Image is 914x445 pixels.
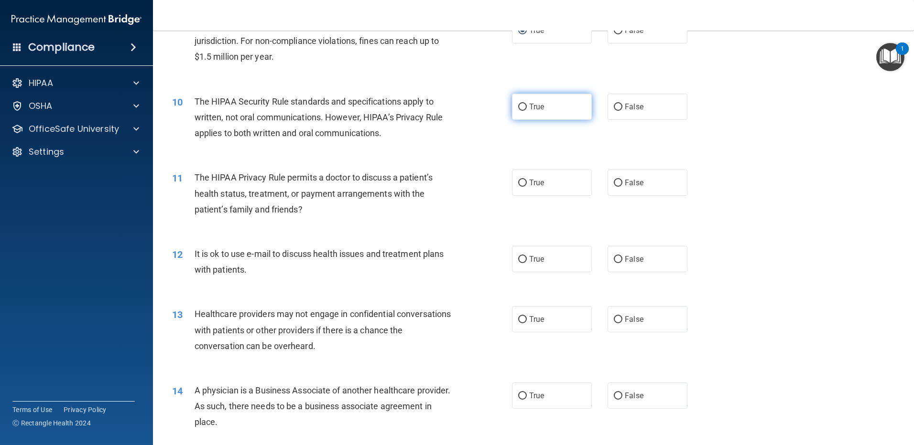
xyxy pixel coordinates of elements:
[172,172,183,184] span: 11
[64,405,107,414] a: Privacy Policy
[518,27,527,34] input: True
[11,77,139,89] a: HIPAA
[529,102,544,111] span: True
[625,315,643,324] span: False
[529,315,544,324] span: True
[172,96,183,108] span: 10
[172,249,183,260] span: 12
[28,41,95,54] h4: Compliance
[29,146,64,158] p: Settings
[625,102,643,111] span: False
[29,123,119,135] p: OfficeSafe University
[11,123,139,135] a: OfficeSafe University
[614,104,622,111] input: False
[529,26,544,35] span: True
[529,254,544,264] span: True
[195,96,443,138] span: The HIPAA Security Rule standards and specifications apply to written, not oral communications. H...
[11,146,139,158] a: Settings
[172,385,183,397] span: 14
[172,20,183,32] span: 09
[529,391,544,400] span: True
[12,405,52,414] a: Terms of Use
[172,309,183,320] span: 13
[11,100,139,112] a: OSHA
[195,172,433,214] span: The HIPAA Privacy Rule permits a doctor to discuss a patient’s health status, treatment, or payme...
[195,385,451,427] span: A physician is a Business Associate of another healthcare provider. As such, there needs to be a ...
[876,43,904,71] button: Open Resource Center, 1 new notification
[625,26,643,35] span: False
[518,256,527,263] input: True
[625,178,643,187] span: False
[625,391,643,400] span: False
[614,180,622,187] input: False
[625,254,643,264] span: False
[518,104,527,111] input: True
[614,316,622,323] input: False
[529,178,544,187] span: True
[614,27,622,34] input: False
[29,100,53,112] p: OSHA
[614,256,622,263] input: False
[12,418,91,428] span: Ⓒ Rectangle Health 2024
[518,316,527,323] input: True
[518,180,527,187] input: True
[195,249,444,275] span: It is ok to use e-mail to discuss health issues and treatment plans with patients.
[195,20,452,62] span: HIPAA’s Privacy and Security Rules are governed under each states jurisdiction. For non-complianc...
[614,392,622,400] input: False
[195,309,451,350] span: Healthcare providers may not engage in confidential conversations with patients or other provider...
[901,49,904,61] div: 1
[29,77,53,89] p: HIPAA
[518,392,527,400] input: True
[11,10,141,29] img: PMB logo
